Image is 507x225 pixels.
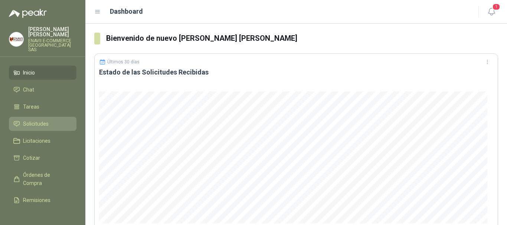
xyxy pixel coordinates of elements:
[23,86,34,94] span: Chat
[23,171,69,187] span: Órdenes de Compra
[492,3,500,10] span: 1
[106,33,498,44] h3: Bienvenido de nuevo [PERSON_NAME] [PERSON_NAME]
[23,120,49,128] span: Solicitudes
[485,5,498,19] button: 1
[28,39,76,52] p: ENAVII E-COMMERCE [GEOGRAPHIC_DATA] SAS
[23,154,40,162] span: Cotizar
[99,68,493,77] h3: Estado de las Solicitudes Recibidas
[23,196,50,204] span: Remisiones
[23,69,35,77] span: Inicio
[28,27,76,37] p: [PERSON_NAME] [PERSON_NAME]
[9,83,76,97] a: Chat
[110,6,143,17] h1: Dashboard
[107,59,140,64] p: Últimos 30 días
[9,9,47,18] img: Logo peakr
[9,100,76,114] a: Tareas
[9,193,76,207] a: Remisiones
[9,32,23,46] img: Company Logo
[9,168,76,190] a: Órdenes de Compra
[9,134,76,148] a: Licitaciones
[9,117,76,131] a: Solicitudes
[23,137,50,145] span: Licitaciones
[9,66,76,80] a: Inicio
[9,151,76,165] a: Cotizar
[23,103,39,111] span: Tareas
